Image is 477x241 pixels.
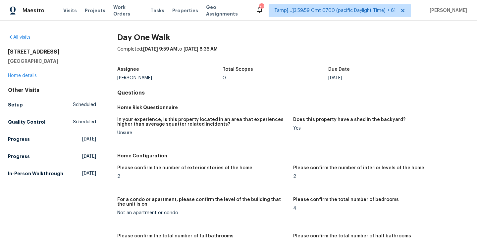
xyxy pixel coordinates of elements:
span: Maestro [23,7,44,14]
h5: Quality Control [8,119,45,125]
div: Unsure [117,131,288,135]
span: [DATE] [82,170,96,177]
span: [DATE] 9:59 AM [143,47,177,52]
div: 2 [117,174,288,179]
div: 2 [293,174,464,179]
h5: Please confirm the number of interior levels of the home [293,166,424,170]
a: All visits [8,35,30,40]
h4: Questions [117,90,469,96]
h5: Does this property have a shed in the backyard? [293,117,405,122]
span: [DATE] [82,136,96,142]
a: Progress[DATE] [8,133,96,145]
span: Projects [85,7,105,14]
h5: Please confirm the total number of half bathrooms [293,234,411,238]
h5: Please confirm the number of exterior stories of the home [117,166,252,170]
span: Scheduled [73,119,96,125]
h5: Progress [8,136,30,142]
h5: [GEOGRAPHIC_DATA] [8,58,96,64]
span: Scheduled [73,101,96,108]
div: 0 [223,76,328,80]
div: Other Visits [8,87,96,94]
h5: Home Configuration [117,152,469,159]
h5: In-Person Walkthrough [8,170,63,177]
h5: Please confirm the total number of full bathrooms [117,234,234,238]
div: Yes [293,126,464,131]
span: Geo Assignments [206,4,248,17]
div: [PERSON_NAME] [117,76,223,80]
span: Tamp[…]3:59:59 Gmt 0700 (pacific Daylight Time) + 61 [274,7,396,14]
h5: Assignee [117,67,139,72]
span: Tasks [150,8,164,13]
div: Completed: to [117,46,469,63]
a: Progress[DATE] [8,150,96,162]
div: 4 [293,206,464,211]
h2: [STREET_ADDRESS] [8,49,96,55]
h5: Due Date [328,67,350,72]
h5: Progress [8,153,30,160]
a: In-Person Walkthrough[DATE] [8,168,96,180]
a: Home details [8,73,37,78]
div: [DATE] [328,76,434,80]
div: 715 [259,4,264,11]
h5: Total Scopes [223,67,253,72]
span: Properties [172,7,198,14]
span: Visits [63,7,77,14]
h2: Day One Walk [117,34,469,41]
span: [PERSON_NAME] [427,7,467,14]
a: SetupScheduled [8,99,96,111]
h5: For a condo or apartment, please confirm the level of the building that the unit is on [117,197,288,207]
div: Not an apartment or condo [117,211,288,215]
span: [DATE] 8:36 AM [184,47,218,52]
h5: Setup [8,101,23,108]
span: [DATE] [82,153,96,160]
span: Work Orders [113,4,142,17]
h5: Home Risk Questionnaire [117,104,469,111]
a: Quality ControlScheduled [8,116,96,128]
h5: In your experience, is this property located in an area that experiences higher than average squa... [117,117,288,127]
h5: Please confirm the total number of bedrooms [293,197,399,202]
